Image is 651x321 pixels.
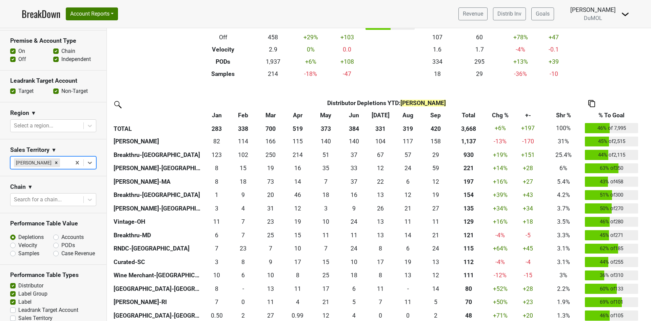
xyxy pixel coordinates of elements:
span: ▼ [27,183,33,191]
a: BreakDown [22,7,60,21]
div: 24 [342,217,366,226]
th: % To Goal: activate to sort column ascending [584,109,640,121]
div: [PERSON_NAME] [570,5,616,14]
label: On [18,47,25,55]
div: -5 [514,231,541,240]
td: +103 [331,31,364,43]
th: Off [191,31,255,43]
td: 166.334 [256,135,284,148]
th: May: activate to sort column ascending [311,109,341,121]
th: TOTAL [112,121,203,135]
th: [PERSON_NAME]-[GEOGRAPHIC_DATA] [112,202,203,215]
th: 420 [422,121,449,135]
div: 8 [205,177,229,186]
td: 9.85 [311,215,341,229]
td: 6.5 [311,175,341,188]
div: 158 [424,137,448,146]
td: 114.666 [284,135,311,148]
th: 283 [203,121,230,135]
div: 16 [342,190,366,199]
td: 8.5 [341,202,367,215]
div: 11 [313,231,339,240]
th: Distributor Depletions YTD : [230,97,543,109]
div: 22 [369,177,392,186]
div: +151 [514,151,541,159]
td: 57.002 [394,148,422,162]
th: 373 [311,121,341,135]
th: Breakthru-[GEOGRAPHIC_DATA] [112,188,203,202]
span: DuMOL [584,15,602,21]
div: 6 [395,177,420,186]
td: 28.67 [422,148,449,162]
label: Independent [61,55,91,63]
div: 121 [451,231,486,240]
div: 7 [313,177,339,186]
div: 13 [369,231,392,240]
td: 11.001 [341,228,367,242]
td: 3.48 [203,202,230,215]
div: 23 [258,217,283,226]
td: 1.7 [458,43,501,56]
div: 15 [232,164,255,173]
div: 73 [258,177,283,186]
th: Breakthru-[GEOGRAPHIC_DATA] [112,148,203,162]
label: Target [18,87,34,95]
td: 334 [416,56,458,68]
div: -170 [514,137,541,146]
h3: Region [10,109,29,117]
div: 114 [232,137,255,146]
td: 3.5% [543,215,583,229]
th: 128.540 [449,215,488,229]
td: +34 % [488,202,513,215]
div: 82 [205,137,229,146]
div: 33 [342,164,366,173]
th: Jun: activate to sort column ascending [341,109,367,121]
td: 458 [255,31,291,43]
td: 3.32 [311,202,341,215]
div: 9 [232,190,255,199]
td: 117 [394,135,422,148]
div: 10 [313,217,339,226]
td: 13.167 [367,188,394,202]
td: 22.001 [367,175,394,188]
td: -18 % [291,68,331,80]
div: 221 [451,164,486,173]
td: 23.69 [394,162,422,175]
div: 214 [286,151,310,159]
td: 6% [543,162,583,175]
label: Label [18,298,32,306]
th: Velocity [191,43,255,56]
th: 153.500 [449,188,488,202]
div: 140 [342,137,366,146]
td: 139.834 [341,135,367,148]
div: 12 [424,177,448,186]
th: 384 [341,121,367,135]
div: Remove Mariette Bolitiski [53,158,60,167]
th: Total: activate to sort column ascending [449,109,488,121]
td: +39 % [488,188,513,202]
td: 3.7% [543,202,583,215]
td: 14.668 [284,228,311,242]
h3: Chain [10,183,26,190]
td: +47 [540,31,567,43]
td: 23.3 [230,242,256,256]
td: 20 [256,188,284,202]
td: +19 % [488,148,513,162]
span: ▼ [51,146,57,154]
td: 81.668 [203,135,230,148]
div: 13 [369,190,392,199]
td: +29 % [291,31,331,43]
img: Dropdown Menu [621,10,629,18]
th: 197.156 [449,175,488,188]
td: 158.333 [422,135,449,148]
th: 930.018 [449,148,488,162]
th: Vintage-OH [112,215,203,229]
div: 59 [424,164,448,173]
div: +34 [514,204,541,213]
th: 220.920 [449,162,488,175]
th: &nbsp;: activate to sort column ascending [112,109,203,121]
div: 129 [451,217,486,226]
td: 4.2% [543,188,583,202]
th: 3,668 [449,121,488,135]
td: 16.49 [284,162,311,175]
